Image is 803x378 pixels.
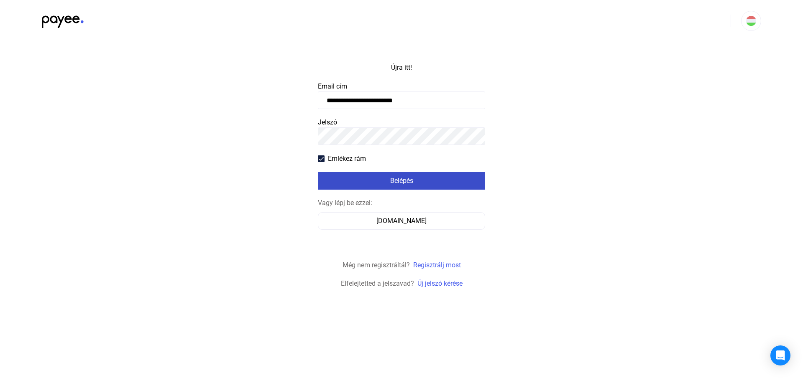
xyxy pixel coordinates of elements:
[318,212,485,230] button: [DOMAIN_NAME]
[770,345,790,365] div: Intercom Messenger megnyitása
[376,217,427,225] font: [DOMAIN_NAME]
[343,261,410,269] font: Még nem regisztráltál?
[318,118,337,126] font: Jelszó
[746,16,756,26] img: HU
[391,63,412,71] font: Újra itt!
[417,279,463,287] a: Új jelszó kérése
[318,199,372,207] font: Vagy lépj be ezzel:
[42,11,84,28] img: black-payee-blue-dot.svg
[741,11,761,31] button: HU
[413,261,461,269] a: Regisztrálj most
[390,177,413,185] font: Belépés
[328,155,366,162] font: Emlékez rám
[318,172,485,190] button: Belépés
[318,217,485,225] a: [DOMAIN_NAME]
[318,82,347,90] font: Email cím
[341,279,414,287] font: Elfelejtetted a jelszavad?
